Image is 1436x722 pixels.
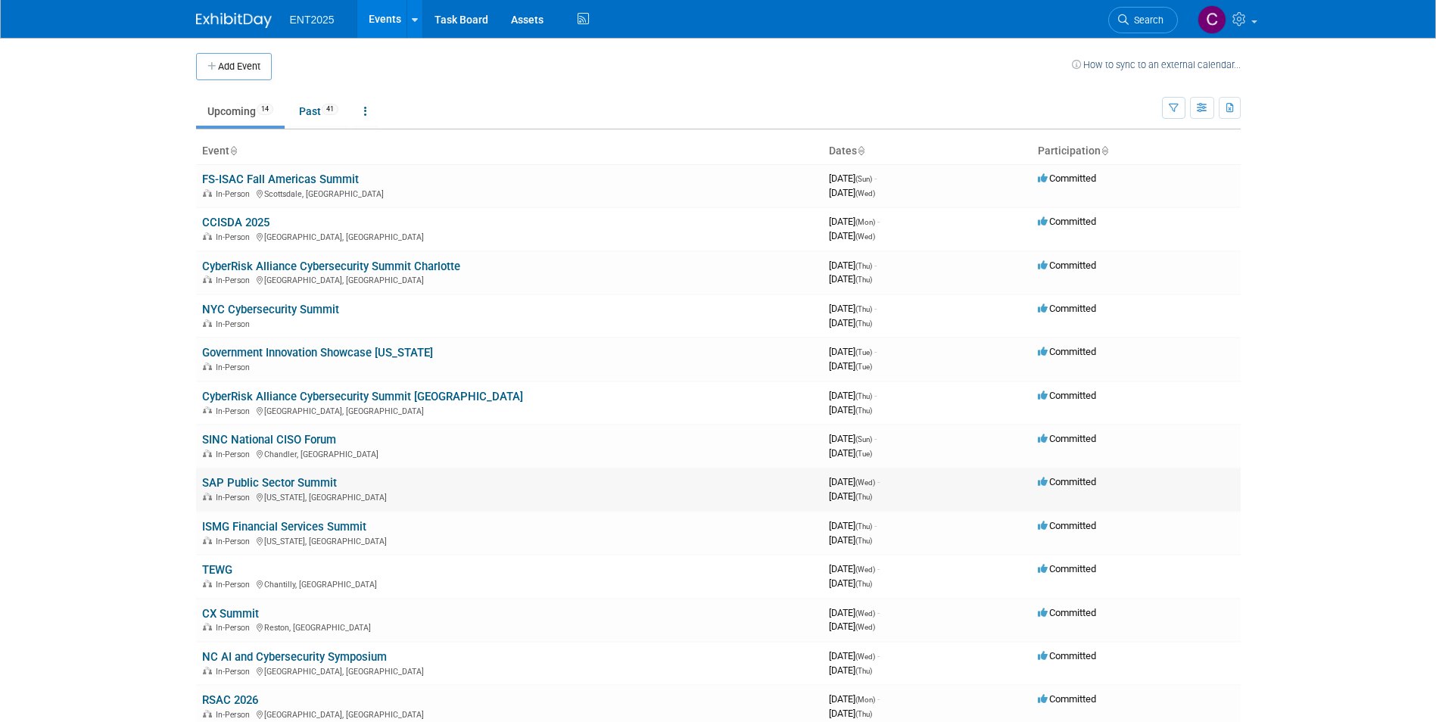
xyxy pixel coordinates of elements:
span: In-Person [216,232,254,242]
span: [DATE] [829,216,880,227]
span: - [874,520,877,531]
div: Reston, [GEOGRAPHIC_DATA] [202,621,817,633]
div: [GEOGRAPHIC_DATA], [GEOGRAPHIC_DATA] [202,664,817,677]
span: (Mon) [855,696,875,704]
a: CyberRisk Alliance Cybersecurity Summit Charlotte [202,260,460,273]
span: (Thu) [855,493,872,501]
a: Search [1108,7,1178,33]
span: In-Person [216,493,254,503]
span: In-Person [216,450,254,459]
span: In-Person [216,710,254,720]
span: [DATE] [829,563,880,574]
a: SINC National CISO Forum [202,433,336,447]
span: - [874,173,877,184]
img: In-Person Event [203,406,212,414]
div: Chandler, [GEOGRAPHIC_DATA] [202,447,817,459]
a: ISMG Financial Services Summit [202,520,366,534]
span: Committed [1038,303,1096,314]
a: Sort by Start Date [857,145,864,157]
span: (Tue) [855,363,872,371]
img: In-Person Event [203,232,212,240]
a: How to sync to an external calendar... [1072,59,1241,70]
span: Search [1129,14,1163,26]
span: [DATE] [829,273,872,285]
span: [DATE] [829,621,875,632]
a: Sort by Participation Type [1101,145,1108,157]
div: [GEOGRAPHIC_DATA], [GEOGRAPHIC_DATA] [202,273,817,285]
a: CCISDA 2025 [202,216,269,229]
span: [DATE] [829,534,872,546]
div: [US_STATE], [GEOGRAPHIC_DATA] [202,490,817,503]
span: In-Person [216,580,254,590]
span: Committed [1038,390,1096,401]
span: (Thu) [855,667,872,675]
span: (Tue) [855,450,872,458]
span: In-Person [216,667,254,677]
span: 41 [322,104,338,115]
img: Colleen Mueller [1198,5,1226,34]
span: In-Person [216,537,254,546]
span: [DATE] [829,404,872,415]
th: Participation [1032,138,1241,164]
span: - [874,346,877,357]
span: (Thu) [855,305,872,313]
span: (Wed) [855,609,875,618]
span: [DATE] [829,390,877,401]
span: Committed [1038,476,1096,487]
span: Committed [1038,607,1096,618]
span: [DATE] [829,303,877,314]
span: [DATE] [829,520,877,531]
a: TEWG [202,563,232,577]
img: In-Person Event [203,189,212,197]
div: Chantilly, [GEOGRAPHIC_DATA] [202,577,817,590]
span: (Thu) [855,392,872,400]
span: (Wed) [855,478,875,487]
span: [DATE] [829,708,872,719]
a: NC AI and Cybersecurity Symposium [202,650,387,664]
span: Committed [1038,216,1096,227]
span: In-Person [216,275,254,285]
span: (Wed) [855,232,875,241]
span: Committed [1038,650,1096,661]
a: CX Summit [202,607,259,621]
span: (Mon) [855,218,875,226]
span: - [877,607,880,618]
span: In-Person [216,319,254,329]
div: Scottsdale, [GEOGRAPHIC_DATA] [202,187,817,199]
a: Sort by Event Name [229,145,237,157]
th: Event [196,138,823,164]
span: [DATE] [829,664,872,676]
span: [DATE] [829,346,877,357]
img: ExhibitDay [196,13,272,28]
span: [DATE] [829,360,872,372]
span: (Thu) [855,262,872,270]
span: (Thu) [855,580,872,588]
span: Committed [1038,260,1096,271]
img: In-Person Event [203,537,212,544]
a: Upcoming14 [196,97,285,126]
span: (Thu) [855,710,872,718]
span: Committed [1038,563,1096,574]
img: In-Person Event [203,319,212,327]
span: - [877,563,880,574]
a: RSAC 2026 [202,693,258,707]
a: FS-ISAC Fall Americas Summit [202,173,359,186]
img: In-Person Event [203,275,212,283]
span: (Tue) [855,348,872,356]
div: [GEOGRAPHIC_DATA], [GEOGRAPHIC_DATA] [202,708,817,720]
a: Past41 [288,97,350,126]
a: CyberRisk Alliance Cybersecurity Summit [GEOGRAPHIC_DATA] [202,390,523,403]
span: Committed [1038,433,1096,444]
div: [US_STATE], [GEOGRAPHIC_DATA] [202,534,817,546]
img: In-Person Event [203,623,212,630]
img: In-Person Event [203,450,212,457]
span: - [874,260,877,271]
span: - [877,216,880,227]
span: (Thu) [855,319,872,328]
img: In-Person Event [203,667,212,674]
a: NYC Cybersecurity Summit [202,303,339,316]
span: [DATE] [829,260,877,271]
span: In-Person [216,363,254,372]
th: Dates [823,138,1032,164]
span: [DATE] [829,577,872,589]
